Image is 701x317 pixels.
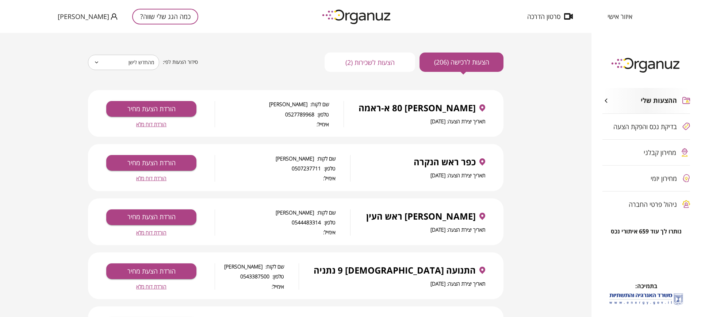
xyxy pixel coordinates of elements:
button: הורדת דוח מלא [136,175,166,181]
span: טלפון: 0543387500 [215,273,284,279]
span: נותרו לך עוד 659 איתורי נכס [611,228,682,235]
span: [PERSON_NAME] 80 א-ראמה [359,103,476,113]
button: כמה הגג שלי שווה? [132,9,198,24]
span: תאריך יצירת הצעה: [DATE] [430,118,485,125]
button: הורדת הצעת מחיר [106,101,196,117]
span: התנועה [DEMOGRAPHIC_DATA] 9 נתניה [314,265,476,275]
button: הצעות לרכישה (206) [420,53,503,72]
span: שם לקוח: [PERSON_NAME] [215,101,329,107]
button: סרטון הדרכה [516,13,584,20]
span: טלפון: 0544483314 [215,219,336,225]
span: שם לקוח: [PERSON_NAME] [215,155,336,162]
span: טלפון: 0507237711 [215,165,336,171]
span: [PERSON_NAME] ראש העין [366,211,476,221]
span: כפר ראש הנקרה [414,157,476,167]
button: בדיקת נכס והפקת הצעה [602,114,690,139]
div: מהחדש לישן [88,52,159,73]
span: סרטון הדרכה [527,13,560,20]
span: תאריך יצירת הצעה: [DATE] [430,226,485,233]
span: ההצעות שלי [641,97,677,105]
button: איזור אישי [597,13,643,20]
button: הורדת דוח מלא [136,121,166,127]
button: הורדת הצעת מחיר [106,263,196,279]
span: תאריך יצירת הצעה: [DATE] [430,280,485,287]
button: ההצעות שלי [602,88,690,113]
span: טלפון: 0527789968 [215,111,329,117]
span: אימייל: [215,121,329,127]
span: אימייל: [215,229,336,235]
img: logo [606,55,686,75]
span: בתמיכה: [635,282,657,290]
span: איזור אישי [608,13,632,20]
span: תאריך יצירת הצעה: [DATE] [430,172,485,179]
img: לוגו משרד האנרגיה [608,290,685,308]
button: הורדת הצעת מחיר [106,209,196,225]
button: הורדת הצעת מחיר [106,155,196,171]
button: הורדת דוח מלא [136,229,166,236]
button: הצעות לשכירות (2) [325,53,415,72]
span: שם לקוח: [PERSON_NAME] [215,263,284,270]
span: אימייל: [215,283,284,290]
span: בדיקת נכס והפקת הצעה [613,123,677,130]
span: סידור הצעות לפי: [163,59,198,66]
button: הורדת דוח מלא [136,283,166,290]
span: [PERSON_NAME] [58,13,109,20]
button: [PERSON_NAME] [58,12,118,21]
span: אימייל: [215,175,336,181]
img: logo [317,7,397,27]
span: שם לקוח: [PERSON_NAME] [215,209,336,216]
